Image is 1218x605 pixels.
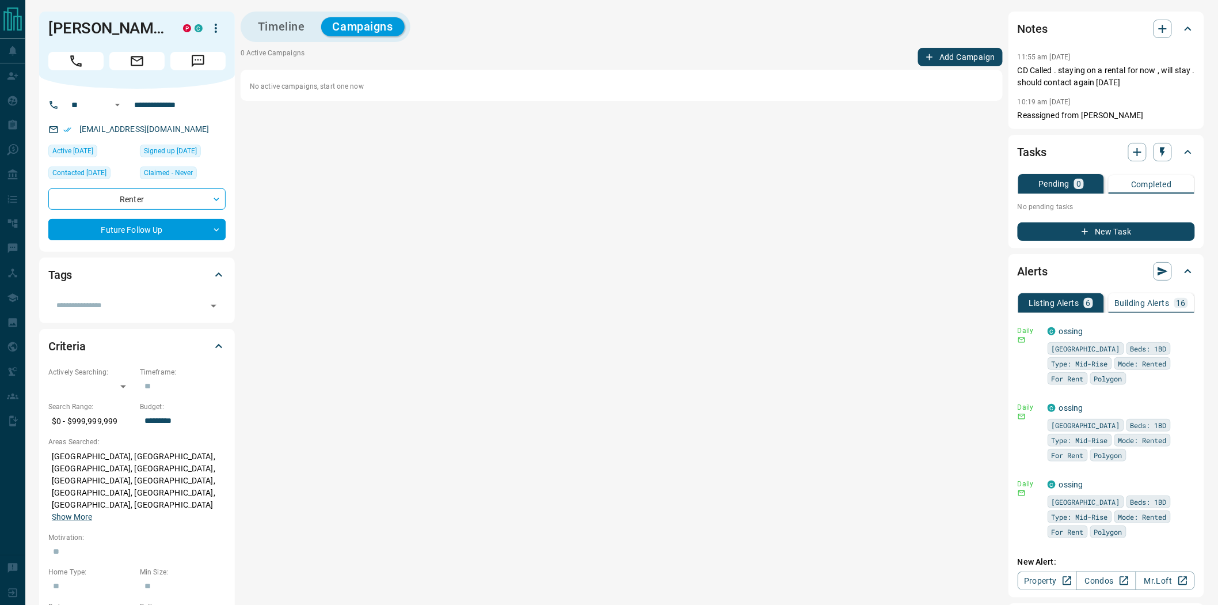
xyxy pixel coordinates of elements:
p: Pending [1038,180,1069,188]
a: ossing [1059,327,1083,336]
button: Add Campaign [918,48,1003,66]
span: Message [170,52,226,70]
p: Budget: [140,402,226,412]
h2: Criteria [48,337,86,356]
p: Areas Searched: [48,437,226,447]
span: Active [DATE] [52,145,93,157]
p: No active campaigns, start one now [250,81,994,92]
div: Tags [48,261,226,289]
p: Search Range: [48,402,134,412]
p: Motivation: [48,532,226,543]
p: New Alert: [1018,556,1195,568]
p: Daily [1018,326,1041,336]
button: Timeline [246,17,317,36]
p: Completed [1131,180,1172,188]
span: [GEOGRAPHIC_DATA] [1052,343,1120,354]
a: Property [1018,572,1077,590]
div: Tasks [1018,138,1195,166]
span: Call [48,52,104,70]
span: Mode: Rented [1118,358,1167,369]
span: Beds: 1BD [1131,496,1167,508]
p: Reassigned from [PERSON_NAME] [1018,109,1195,122]
button: Open [111,98,124,112]
h2: Tasks [1018,143,1046,161]
div: Alerts [1018,258,1195,285]
div: Renter [48,188,226,210]
span: Polygon [1094,526,1122,538]
span: [GEOGRAPHIC_DATA] [1052,419,1120,431]
span: Beds: 1BD [1131,343,1167,354]
div: Sat Apr 23 2016 [140,145,226,161]
p: 16 [1177,299,1186,307]
p: CD Called . staying on a rental for now , will stay . should contact again [DATE] [1018,65,1195,89]
p: Timeframe: [140,367,226,377]
a: Mr.Loft [1136,572,1195,590]
p: Home Type: [48,567,134,577]
div: Wed Feb 05 2025 [48,167,134,183]
a: ossing [1059,403,1083,413]
h2: Alerts [1018,262,1048,281]
div: Fri Aug 01 2025 [48,145,134,161]
a: ossing [1059,480,1083,489]
p: [GEOGRAPHIC_DATA], [GEOGRAPHIC_DATA], [GEOGRAPHIC_DATA], [GEOGRAPHIC_DATA], [GEOGRAPHIC_DATA], [G... [48,447,226,527]
span: For Rent [1052,373,1084,384]
p: Daily [1018,479,1041,489]
span: Mode: Rented [1118,511,1167,523]
div: Future Follow Up [48,219,226,240]
button: Campaigns [321,17,405,36]
div: Criteria [48,332,226,360]
span: Type: Mid-Rise [1052,511,1108,523]
span: Claimed - Never [144,167,193,179]
span: Polygon [1094,373,1122,384]
p: Daily [1018,402,1041,413]
p: Building Alerts [1115,299,1170,307]
p: Listing Alerts [1029,299,1079,307]
p: No pending tasks [1018,198,1195,215]
span: Beds: 1BD [1131,419,1167,431]
div: property.ca [183,24,191,32]
span: Signed up [DATE] [144,145,197,157]
div: condos.ca [1048,404,1056,412]
p: 0 [1076,180,1081,188]
div: Notes [1018,15,1195,43]
div: condos.ca [195,24,203,32]
span: Type: Mid-Rise [1052,434,1108,446]
p: Min Size: [140,567,226,577]
span: For Rent [1052,526,1084,538]
button: Show More [52,511,92,523]
h1: [PERSON_NAME] [48,19,166,37]
span: Email [109,52,165,70]
svg: Email [1018,413,1026,421]
svg: Email Verified [63,126,71,134]
p: 10:19 am [DATE] [1018,98,1071,106]
p: 0 Active Campaigns [241,48,304,66]
span: Mode: Rented [1118,434,1167,446]
div: condos.ca [1048,481,1056,489]
span: Contacted [DATE] [52,167,106,179]
span: Type: Mid-Rise [1052,358,1108,369]
span: [GEOGRAPHIC_DATA] [1052,496,1120,508]
svg: Email [1018,336,1026,344]
span: Polygon [1094,449,1122,461]
p: $0 - $999,999,999 [48,412,134,431]
button: Open [205,298,222,314]
h2: Tags [48,266,72,284]
button: New Task [1018,222,1195,241]
h2: Notes [1018,20,1048,38]
a: [EMAIL_ADDRESS][DOMAIN_NAME] [79,124,210,134]
a: Condos [1076,572,1136,590]
span: For Rent [1052,449,1084,461]
p: Actively Searching: [48,367,134,377]
p: 11:55 am [DATE] [1018,53,1071,61]
svg: Email [1018,489,1026,497]
div: condos.ca [1048,327,1056,335]
p: 6 [1086,299,1091,307]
